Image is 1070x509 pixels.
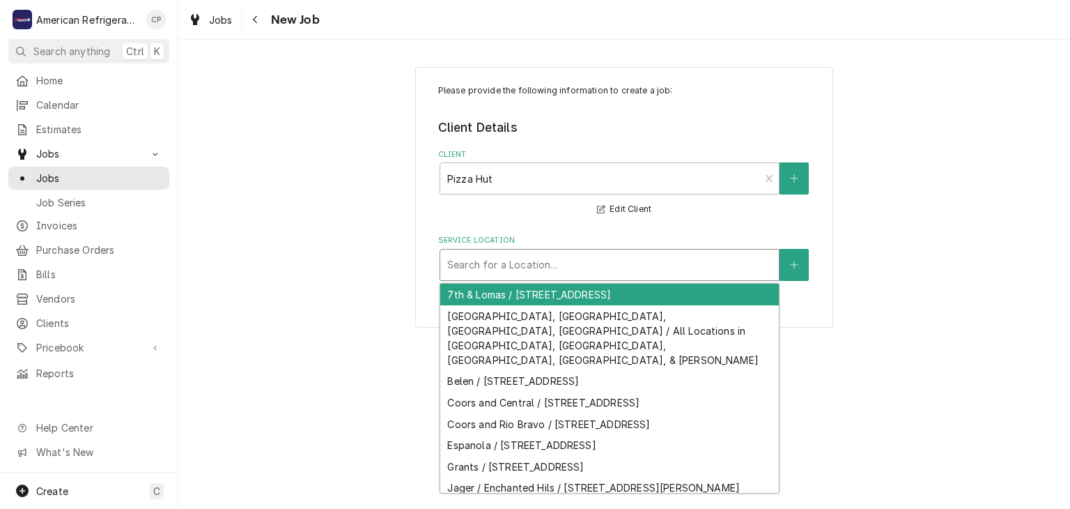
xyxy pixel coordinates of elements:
[438,235,811,246] label: Service Location
[780,162,809,195] button: Create New Client
[440,305,779,371] div: [GEOGRAPHIC_DATA], [GEOGRAPHIC_DATA], [GEOGRAPHIC_DATA], [GEOGRAPHIC_DATA] / All Locations in [GE...
[790,174,798,183] svg: Create New Client
[153,484,160,499] span: C
[8,362,169,385] a: Reports
[440,434,779,456] div: Espanola / [STREET_ADDRESS]
[8,93,169,116] a: Calendar
[8,167,169,190] a: Jobs
[36,195,162,210] span: Job Series
[8,336,169,359] a: Go to Pricebook
[8,416,169,439] a: Go to Help Center
[8,69,169,92] a: Home
[36,13,139,27] div: American Refrigeration LLC
[8,142,169,165] a: Go to Jobs
[245,8,267,31] button: Navigate back
[36,291,162,306] span: Vendors
[154,44,160,59] span: K
[415,67,833,328] div: Job Create/Update
[8,312,169,335] a: Clients
[146,10,166,29] div: Cordel Pyle's Avatar
[8,287,169,310] a: Vendors
[36,316,162,331] span: Clients
[440,478,779,499] div: Jager / Enchanted Hils / [STREET_ADDRESS][PERSON_NAME]
[438,149,811,218] div: Client
[440,456,779,478] div: Grants / [STREET_ADDRESS]
[36,171,162,185] span: Jobs
[440,371,779,393] div: Belen / [STREET_ADDRESS]
[440,284,779,305] div: 7th & Lomas / [STREET_ADDRESS]
[440,392,779,413] div: Coors and Central / [STREET_ADDRESS]
[8,441,169,464] a: Go to What's New
[8,214,169,237] a: Invoices
[36,218,162,233] span: Invoices
[438,149,811,160] label: Client
[36,366,162,381] span: Reports
[780,249,809,281] button: Create New Location
[126,44,144,59] span: Ctrl
[438,84,811,281] div: Job Create/Update Form
[8,191,169,214] a: Job Series
[8,118,169,141] a: Estimates
[36,445,161,459] span: What's New
[36,122,162,137] span: Estimates
[36,340,141,355] span: Pricebook
[13,10,32,29] div: American Refrigeration LLC's Avatar
[438,119,811,137] legend: Client Details
[8,238,169,261] a: Purchase Orders
[8,39,169,63] button: Search anythingCtrlK
[36,485,68,497] span: Create
[33,44,110,59] span: Search anything
[790,260,798,270] svg: Create New Location
[209,13,233,27] span: Jobs
[267,10,320,29] span: New Job
[36,146,141,161] span: Jobs
[183,8,238,31] a: Jobs
[36,420,161,435] span: Help Center
[36,73,162,88] span: Home
[440,413,779,435] div: Coors and Rio Bravo / [STREET_ADDRESS]
[438,84,811,97] p: Please provide the following information to create a job:
[438,235,811,280] div: Service Location
[36,98,162,112] span: Calendar
[13,10,32,29] div: A
[146,10,166,29] div: CP
[595,201,653,218] button: Edit Client
[8,263,169,286] a: Bills
[36,267,162,282] span: Bills
[36,243,162,257] span: Purchase Orders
